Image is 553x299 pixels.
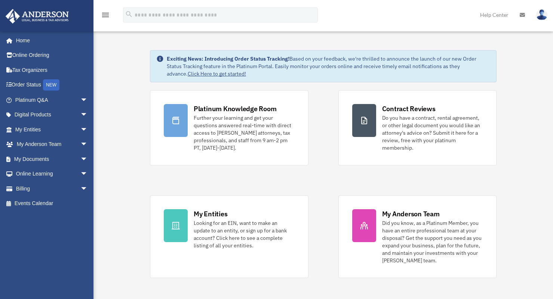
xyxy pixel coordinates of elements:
[80,92,95,108] span: arrow_drop_down
[194,209,227,219] div: My Entities
[101,10,110,19] i: menu
[150,90,308,165] a: Platinum Knowledge Room Further your learning and get your questions answered real-time with dire...
[5,77,99,93] a: Order StatusNEW
[194,219,295,249] div: Looking for an EIN, want to make an update to an entity, or sign up for a bank account? Click her...
[382,104,436,113] div: Contract Reviews
[167,55,289,62] strong: Exciting News: Introducing Order Status Tracking!
[5,33,95,48] a: Home
[80,122,95,137] span: arrow_drop_down
[188,70,246,77] a: Click Here to get started!
[80,167,95,182] span: arrow_drop_down
[194,114,295,152] div: Further your learning and get your questions answered real-time with direct access to [PERSON_NAM...
[5,62,99,77] a: Tax Organizers
[5,92,99,107] a: Platinum Q&Aarrow_drop_down
[80,152,95,167] span: arrow_drop_down
[382,114,483,152] div: Do you have a contract, rental agreement, or other legal document you would like an attorney's ad...
[80,137,95,152] span: arrow_drop_down
[382,219,483,264] div: Did you know, as a Platinum Member, you have an entire professional team at your disposal? Get th...
[382,209,440,219] div: My Anderson Team
[338,90,497,165] a: Contract Reviews Do you have a contract, rental agreement, or other legal document you would like...
[5,152,99,167] a: My Documentsarrow_drop_down
[167,55,490,77] div: Based on your feedback, we're thrilled to announce the launch of our new Order Status Tracking fe...
[5,196,99,211] a: Events Calendar
[5,137,99,152] a: My Anderson Teamarrow_drop_down
[536,9,547,20] img: User Pic
[3,9,71,24] img: Anderson Advisors Platinum Portal
[101,13,110,19] a: menu
[125,10,133,18] i: search
[5,107,99,122] a: Digital Productsarrow_drop_down
[5,167,99,181] a: Online Learningarrow_drop_down
[338,195,497,278] a: My Anderson Team Did you know, as a Platinum Member, you have an entire professional team at your...
[5,181,99,196] a: Billingarrow_drop_down
[5,48,99,63] a: Online Ordering
[194,104,277,113] div: Platinum Knowledge Room
[80,107,95,123] span: arrow_drop_down
[80,181,95,196] span: arrow_drop_down
[5,122,99,137] a: My Entitiesarrow_drop_down
[150,195,308,278] a: My Entities Looking for an EIN, want to make an update to an entity, or sign up for a bank accoun...
[43,79,59,91] div: NEW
